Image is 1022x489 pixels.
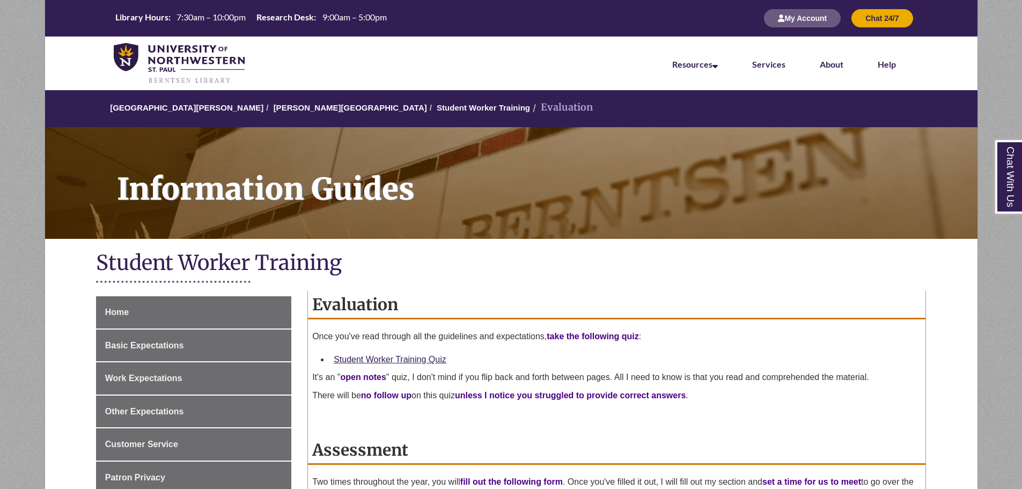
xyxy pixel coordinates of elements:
[308,291,925,319] h2: Evaluation
[878,59,896,69] a: Help
[312,330,921,343] p: Once you've read through all the guidelines and expectations, :
[111,11,391,26] a: Hours Today
[105,308,129,317] span: Home
[114,43,245,85] img: UNWSP Library Logo
[96,362,291,395] a: Work Expectations
[105,341,184,350] span: Basic Expectations
[111,11,172,23] th: Library Hours:
[530,100,593,115] li: Evaluation
[764,13,841,23] a: My Account
[851,13,913,23] a: Chat 24/7
[851,9,913,27] button: Chat 24/7
[96,250,927,278] h1: Student Worker Training
[105,127,977,225] h1: Information Guides
[820,59,843,69] a: About
[312,389,921,402] p: There will be on this quiz .
[752,59,785,69] a: Services
[274,103,427,112] a: [PERSON_NAME][GEOGRAPHIC_DATA]
[177,12,246,22] span: 7:30am – 10:00pm
[361,391,411,400] strong: no follow up
[672,59,718,69] a: Resources
[764,9,841,27] button: My Account
[455,391,686,400] strong: unless I notice you struggled to provide correct answers
[105,407,184,416] span: Other Expectations
[334,355,446,364] a: Student Worker Training Quiz
[252,11,318,23] th: Research Desk:
[762,477,861,486] span: set a time for us to meet
[547,332,639,341] strong: take the following quiz
[111,11,391,25] table: Hours Today
[312,371,921,384] p: It's an " " quiz, I don't mind if you flip back and forth between pages. All I need to know is th...
[45,127,977,239] a: Information Guides
[105,374,182,383] span: Work Expectations
[105,440,178,449] span: Customer Service
[460,477,563,486] span: fill out the following form
[322,12,387,22] span: 9:00am – 5:00pm
[437,103,530,112] a: Student Worker Training
[105,473,165,482] span: Patron Privacy
[96,428,291,461] a: Customer Service
[96,296,291,329] a: Home
[308,436,925,465] h2: Assessment
[340,373,386,382] strong: open notes
[96,330,291,362] a: Basic Expectations
[96,396,291,428] a: Other Expectations
[110,103,263,112] a: [GEOGRAPHIC_DATA][PERSON_NAME]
